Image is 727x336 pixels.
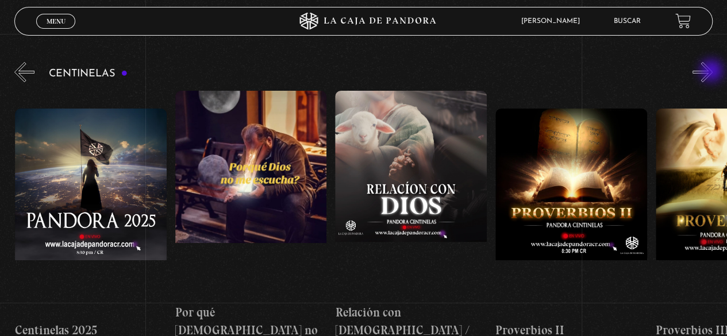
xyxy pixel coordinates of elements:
button: Next [693,62,713,82]
span: Cerrar [43,27,70,35]
a: Buscar [614,18,641,25]
a: View your shopping cart [675,13,691,29]
h3: Centinelas [49,68,128,79]
span: Menu [47,18,66,25]
button: Previous [14,62,34,82]
span: [PERSON_NAME] [516,18,591,25]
